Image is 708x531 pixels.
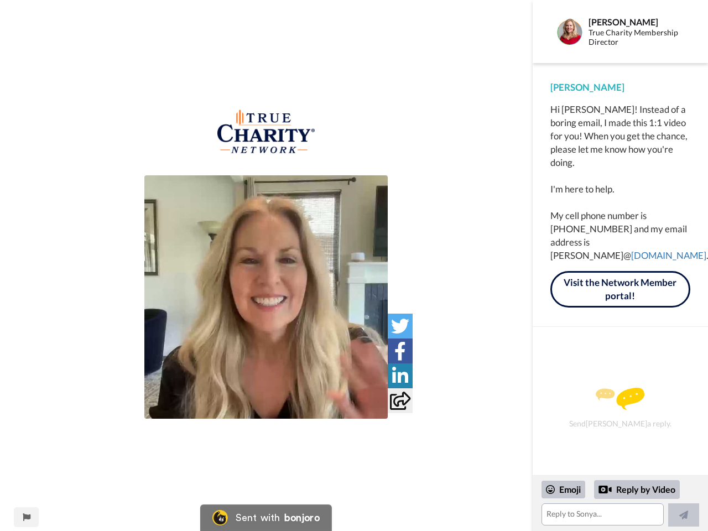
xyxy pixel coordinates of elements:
img: message.svg [596,388,644,410]
img: aef9de93-b20d-448e-9bc6-b45a4d75463b [217,110,315,154]
a: Visit the Network Member portal! [550,271,690,308]
div: Sent with [236,513,280,523]
div: True Charity Membership Director [589,28,690,47]
img: Bonjoro Logo [212,510,228,525]
a: [DOMAIN_NAME] [631,249,706,261]
img: 89902675-d33e-4dd8-8636-8f4cb4bad4bd-thumb.jpg [144,175,388,419]
div: [PERSON_NAME] [589,17,690,27]
div: Send [PERSON_NAME] a reply. [548,346,693,470]
div: Reply by Video [598,483,612,496]
div: Emoji [542,481,585,498]
div: Reply by Video [594,480,680,499]
div: bonjoro [284,513,320,523]
img: Profile Image [556,18,583,45]
div: [PERSON_NAME] [550,81,690,94]
div: Hi [PERSON_NAME]! Instead of a boring email, I made this 1:1 video for you! When you get the chan... [550,103,690,262]
a: Bonjoro LogoSent withbonjoro [200,504,332,531]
